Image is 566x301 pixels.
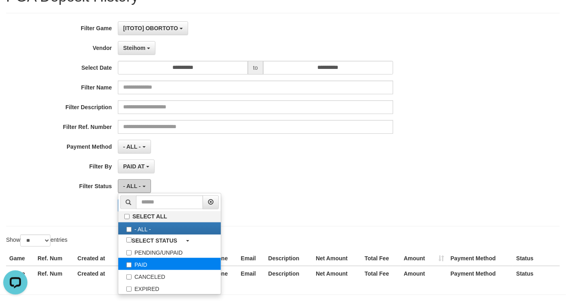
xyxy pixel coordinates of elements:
th: Email [238,266,265,281]
span: [ITOTO] OBORTOTO [123,25,178,31]
th: Created at [74,266,129,281]
select: Showentries [20,235,50,247]
label: PENDING/UNPAID [118,246,221,258]
th: Game [6,251,34,266]
button: Open LiveChat chat widget [3,3,27,27]
button: PAID AT [118,160,155,173]
input: PENDING/UNPAID [126,250,132,255]
span: to [248,61,263,75]
span: Steihom [123,45,145,51]
th: Total Fee [361,266,400,281]
th: Payment Method [447,251,513,266]
a: SELECT STATUS [118,235,221,246]
th: Net Amount [312,266,361,281]
span: - ALL - [123,183,141,189]
th: Email [238,251,265,266]
label: CANCELED [118,270,221,282]
span: - ALL - [123,143,141,150]
button: - ALL - [118,140,151,154]
th: Status [513,251,560,266]
th: Ref. Num [34,266,74,281]
label: - ALL - [118,222,221,235]
input: CANCELED [126,274,132,280]
label: PAID [118,258,221,270]
input: SELECT STATUS [126,237,132,243]
th: Status [513,266,560,281]
input: PAID [126,262,132,268]
th: Description [265,251,313,266]
th: Amount [400,251,447,266]
button: - ALL - [118,179,151,193]
label: SELECT ALL [118,211,221,222]
th: Total Fee [361,251,400,266]
th: Ref. Num [34,251,74,266]
label: EXPIRED [118,282,221,294]
th: Created at [74,251,129,266]
th: Description [265,266,313,281]
input: - ALL - [126,227,132,232]
th: Game [6,266,34,281]
th: Payment Method [447,266,513,281]
th: Amount [400,266,447,281]
input: EXPIRED [126,286,132,292]
th: Phone [208,266,238,281]
button: [ITOTO] OBORTOTO [118,21,188,35]
button: Steihom [118,41,155,55]
th: Net Amount [312,251,361,266]
input: SELECT ALL [124,214,130,219]
th: Phone [208,251,238,266]
span: PAID AT [123,163,145,170]
b: SELECT STATUS [132,237,177,244]
label: Show entries [6,235,67,247]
